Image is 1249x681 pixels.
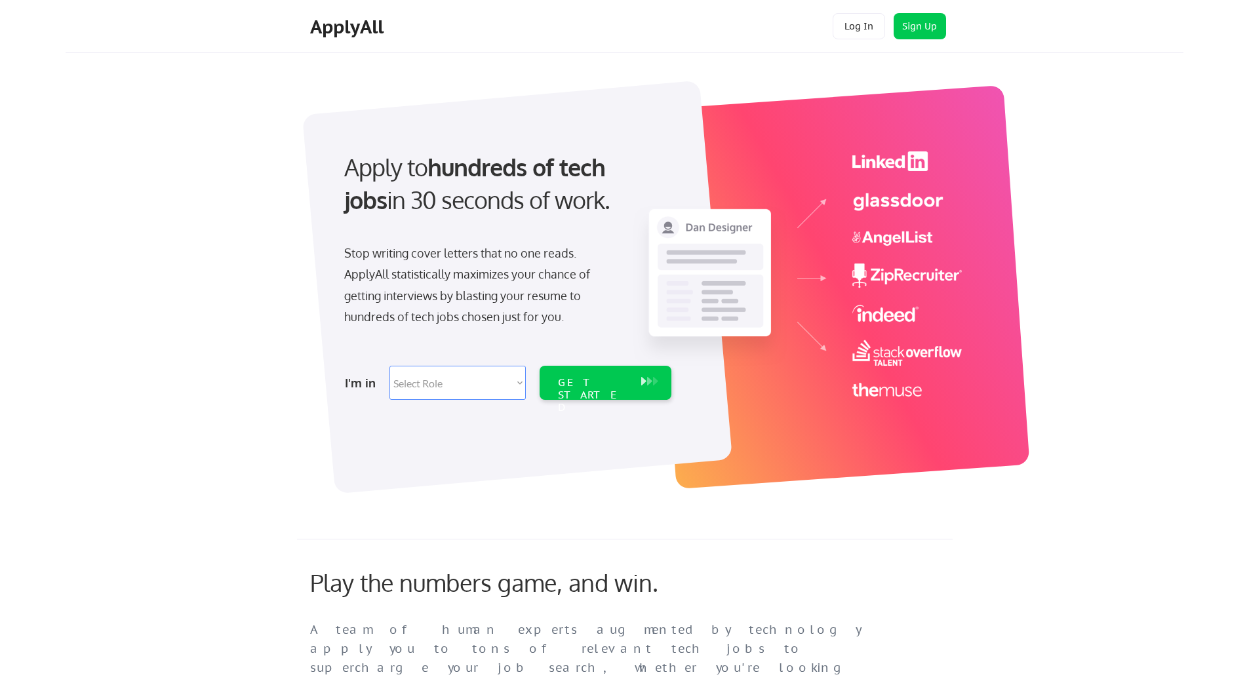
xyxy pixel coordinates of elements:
div: Apply to in 30 seconds of work. [344,151,666,217]
div: GET STARTED [558,376,628,414]
button: Log In [833,13,885,39]
button: Sign Up [894,13,946,39]
div: Play the numbers game, and win. [310,568,717,596]
div: ApplyAll [310,16,387,38]
strong: hundreds of tech jobs [344,152,611,214]
div: I'm in [345,372,382,393]
div: Stop writing cover letters that no one reads. ApplyAll statistically maximizes your chance of get... [344,243,614,328]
